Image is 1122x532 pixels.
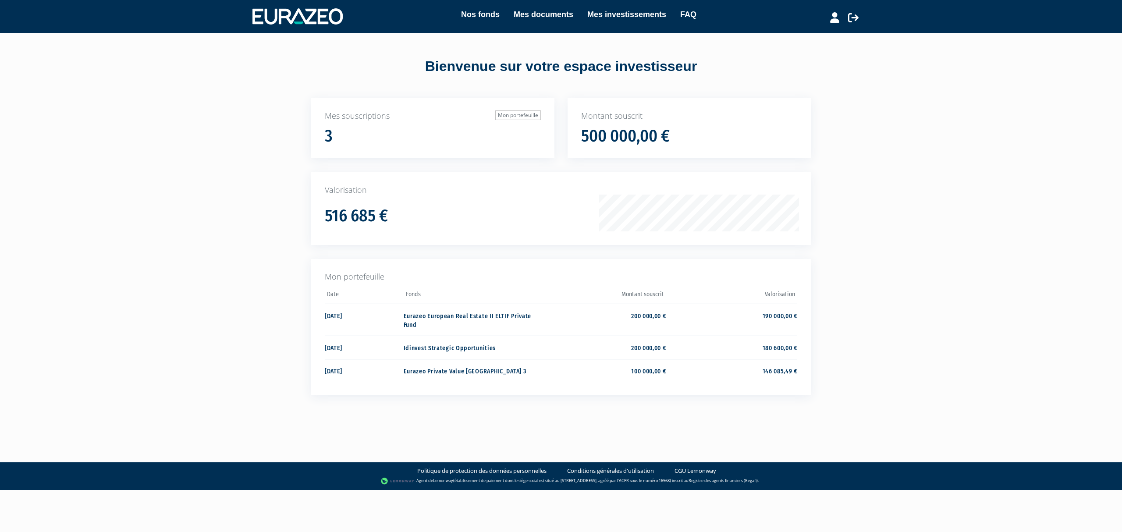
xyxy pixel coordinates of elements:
a: Mes documents [514,8,573,21]
a: Politique de protection des données personnelles [417,467,547,475]
td: [DATE] [325,359,404,382]
td: 100 000,00 € [535,359,666,382]
a: FAQ [680,8,696,21]
td: Eurazeo Private Value [GEOGRAPHIC_DATA] 3 [404,359,535,382]
h1: 516 685 € [325,207,388,225]
p: Mes souscriptions [325,110,541,122]
h1: 3 [325,127,333,145]
td: 200 000,00 € [535,336,666,359]
p: Montant souscrit [581,110,797,122]
a: Nos fonds [461,8,500,21]
img: logo-lemonway.png [381,477,415,486]
td: 190 000,00 € [666,304,797,336]
h1: 500 000,00 € [581,127,670,145]
a: Lemonway [433,478,453,483]
td: Idinvest Strategic Opportunities [404,336,535,359]
td: [DATE] [325,336,404,359]
a: Mes investissements [587,8,666,21]
td: 146 085,49 € [666,359,797,382]
td: [DATE] [325,304,404,336]
td: 180 600,00 € [666,336,797,359]
a: Registre des agents financiers (Regafi) [689,478,758,483]
img: 1732889491-logotype_eurazeo_blanc_rvb.png [252,8,343,24]
a: Conditions générales d'utilisation [567,467,654,475]
p: Mon portefeuille [325,271,797,283]
p: Valorisation [325,184,797,196]
td: Eurazeo European Real Estate II ELTIF Private Fund [404,304,535,336]
th: Montant souscrit [535,288,666,304]
a: CGU Lemonway [675,467,716,475]
a: Mon portefeuille [495,110,541,120]
div: - Agent de (établissement de paiement dont le siège social est situé au [STREET_ADDRESS], agréé p... [9,477,1113,486]
th: Date [325,288,404,304]
div: Bienvenue sur votre espace investisseur [291,57,831,77]
th: Fonds [404,288,535,304]
th: Valorisation [666,288,797,304]
td: 200 000,00 € [535,304,666,336]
